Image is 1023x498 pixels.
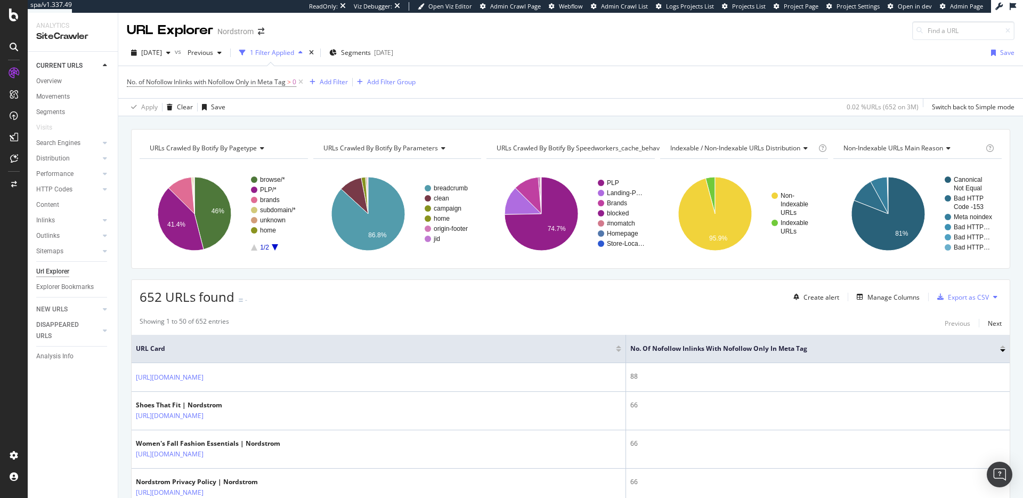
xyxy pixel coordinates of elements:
[434,195,449,202] text: clean
[36,91,70,102] div: Movements
[127,77,286,86] span: No. of Nofollow Inlinks with Nofollow Only in Meta Tag
[36,266,69,277] div: Url Explorer
[954,223,990,231] text: Bad HTTP…
[136,411,204,421] a: [URL][DOMAIN_NAME]
[833,167,1000,260] svg: A chart.
[950,2,983,10] span: Admin Page
[36,60,83,71] div: CURRENT URLS
[434,215,450,222] text: home
[591,2,648,11] a: Admin Crawl List
[36,21,109,30] div: Analytics
[607,179,619,187] text: PLP
[607,189,643,197] text: Landing-P…
[353,76,416,89] button: Add Filter Group
[826,2,880,11] a: Project Settings
[36,230,100,242] a: Outlinks
[323,143,438,152] span: URLs Crawled By Botify By parameters
[781,228,797,235] text: URLs
[239,299,243,302] img: Equal
[928,99,1014,116] button: Switch back to Simple mode
[932,102,1014,111] div: Switch back to Simple mode
[260,227,276,234] text: home
[36,266,110,277] a: Url Explorer
[368,231,386,239] text: 86.8%
[36,215,100,226] a: Inlinks
[36,153,100,164] a: Distribution
[940,2,983,11] a: Admin Page
[607,230,638,237] text: Homepage
[313,167,480,260] div: A chart.
[260,216,286,224] text: unknown
[607,210,629,217] text: blocked
[36,153,70,164] div: Distribution
[549,2,583,11] a: Webflow
[486,167,653,260] div: A chart.
[709,235,727,242] text: 95.9%
[630,439,1005,448] div: 66
[898,2,932,10] span: Open in dev
[36,319,100,342] a: DISAPPEARED URLS
[789,288,839,306] button: Create alert
[601,2,648,10] span: Admin Crawl List
[837,2,880,10] span: Project Settings
[136,477,258,487] div: Nordstrom Privacy Policy | Nordstrom
[732,2,766,10] span: Projects List
[843,143,943,152] span: Non-Indexable URLs Main Reason
[656,2,714,11] a: Logs Projects List
[781,209,797,216] text: URLs
[630,477,1005,487] div: 66
[722,2,766,11] a: Projects List
[136,344,613,354] span: URL Card
[954,176,982,183] text: Canonical
[36,184,100,195] a: HTTP Codes
[36,282,94,293] div: Explorer Bookmarks
[136,449,204,460] a: [URL][DOMAIN_NAME]
[36,351,110,362] a: Analysis Info
[36,168,100,180] a: Performance
[36,60,100,71] a: CURRENT URLS
[852,291,920,303] button: Manage Columns
[36,215,55,226] div: Inlinks
[933,288,989,306] button: Export as CSV
[36,76,62,87] div: Overview
[945,319,970,328] div: Previous
[668,140,816,157] h4: Indexable / Non-Indexable URLs Distribution
[175,47,183,56] span: vs
[36,107,65,118] div: Segments
[434,225,468,232] text: origin-footer
[235,44,307,61] button: 1 Filter Applied
[784,2,818,10] span: Project Page
[36,138,100,149] a: Search Engines
[497,143,671,152] span: URLs Crawled By Botify By speedworkers_cache_behaviors
[320,77,348,86] div: Add Filter
[36,138,80,149] div: Search Engines
[211,102,225,111] div: Save
[163,99,193,116] button: Clear
[140,288,234,306] span: 652 URLs found
[36,304,68,315] div: NEW URLS
[36,184,72,195] div: HTTP Codes
[198,99,225,116] button: Save
[309,2,338,11] div: ReadOnly:
[177,102,193,111] div: Clear
[293,75,296,90] span: 0
[367,77,416,86] div: Add Filter Group
[140,167,306,260] div: A chart.
[325,44,397,61] button: Segments[DATE]
[36,168,74,180] div: Performance
[36,199,110,211] a: Content
[127,99,158,116] button: Apply
[260,206,296,214] text: subdomain/*
[36,319,90,342] div: DISAPPEARED URLS
[260,196,280,204] text: brands
[1000,48,1014,57] div: Save
[167,221,185,228] text: 41.4%
[434,205,461,212] text: campaign
[781,219,808,227] text: Indexable
[607,240,645,247] text: Store-Loca…
[896,230,908,237] text: 81%
[774,2,818,11] a: Project Page
[781,192,794,199] text: Non-
[841,140,984,157] h4: Non-Indexable URLs Main Reason
[434,184,468,192] text: breadcrumb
